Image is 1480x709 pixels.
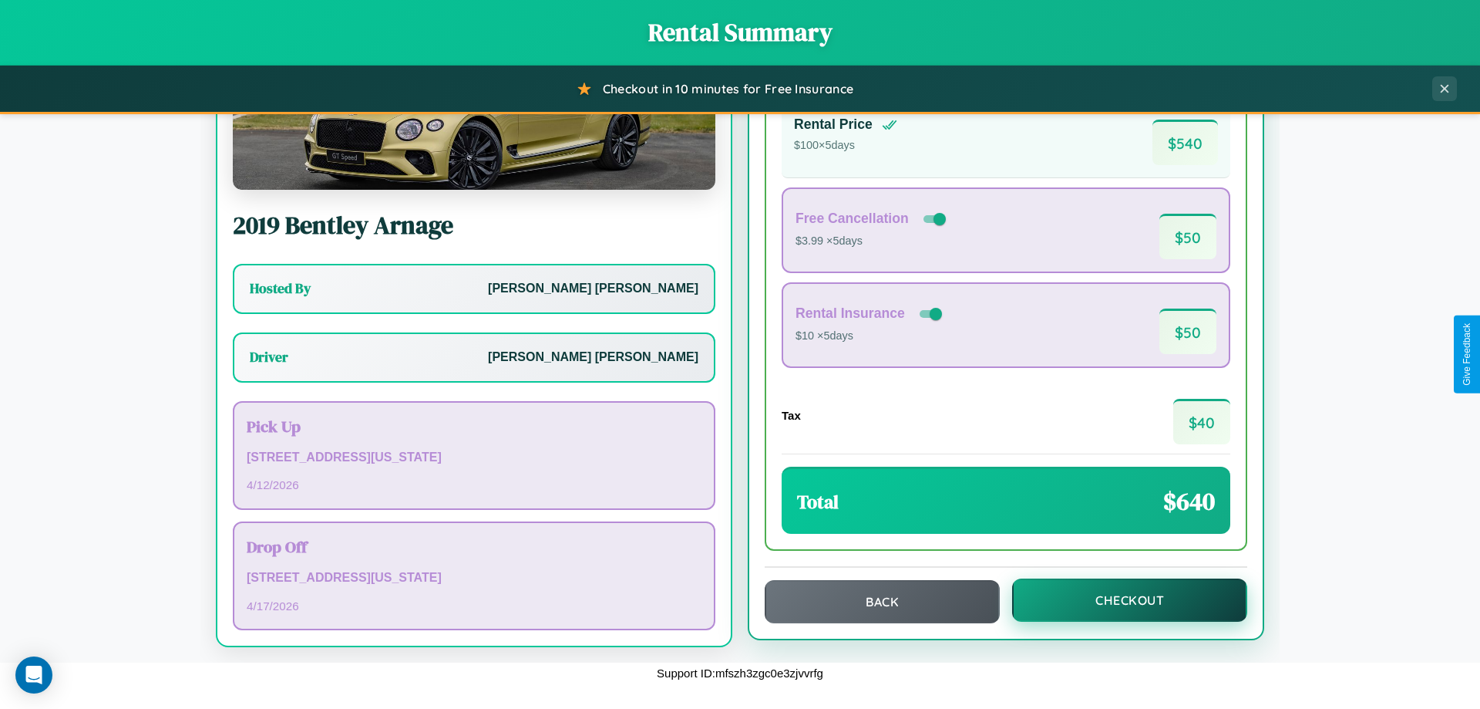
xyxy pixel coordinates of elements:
span: $ 50 [1159,309,1216,354]
span: $ 50 [1159,214,1216,259]
p: $3.99 × 5 days [795,231,949,252]
h1: Rental Summary [15,15,1465,49]
span: $ 40 [1173,399,1230,444]
p: [STREET_ADDRESS][US_STATE] [247,567,701,589]
button: Back [765,580,1000,623]
p: [STREET_ADDRESS][US_STATE] [247,447,701,469]
h2: 2019 Bentley Arnage [233,208,715,242]
h4: Rental Insurance [795,306,905,322]
h3: Pick Up [247,415,701,437]
h4: Free Cancellation [795,211,909,227]
p: 4 / 17 / 2026 [247,596,701,616]
div: Open Intercom Messenger [15,657,52,694]
div: Give Feedback [1461,323,1472,386]
h4: Tax [782,409,801,422]
h3: Driver [250,348,288,366]
p: $ 100 × 5 days [794,136,897,156]
p: $10 × 5 days [795,326,945,346]
h3: Hosted By [250,279,311,298]
h3: Total [797,489,839,515]
span: $ 540 [1152,120,1218,165]
span: Checkout in 10 minutes for Free Insurance [603,81,853,96]
h4: Rental Price [794,116,873,133]
p: Support ID: mfszh3zgc0e3zjvvrfg [657,663,823,684]
button: Checkout [1012,579,1247,622]
p: 4 / 12 / 2026 [247,474,701,495]
p: [PERSON_NAME] [PERSON_NAME] [488,346,698,369]
span: $ 640 [1163,484,1215,518]
p: [PERSON_NAME] [PERSON_NAME] [488,278,698,300]
h3: Drop Off [247,535,701,558]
